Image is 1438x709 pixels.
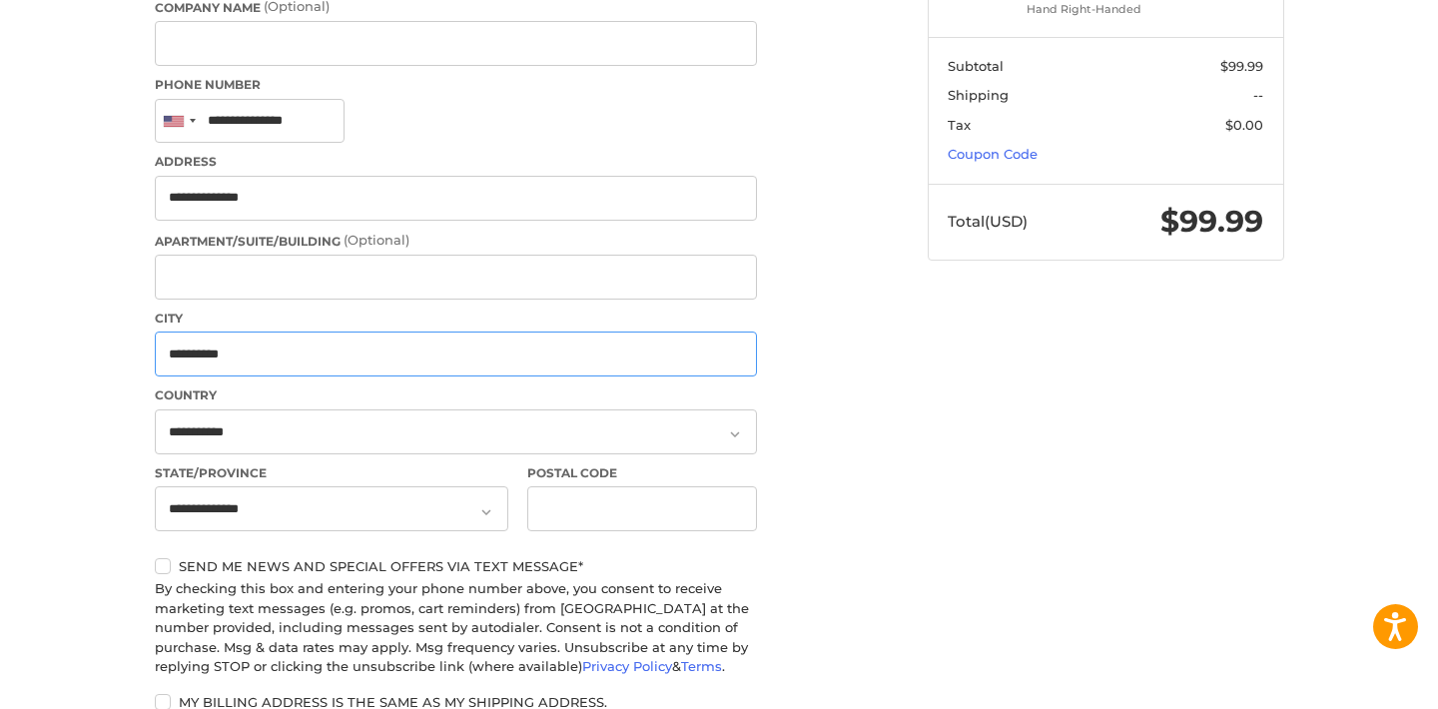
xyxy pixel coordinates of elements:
span: Shipping [948,87,1009,103]
a: Terms [681,658,722,674]
label: City [155,310,757,328]
span: Subtotal [948,58,1004,74]
span: Tax [948,117,971,133]
div: United States: +1 [156,100,202,143]
li: Hand Right-Handed [1027,1,1179,18]
span: -- [1253,87,1263,103]
label: Country [155,386,757,404]
label: Address [155,153,757,171]
a: Coupon Code [948,146,1038,162]
a: Privacy Policy [582,658,672,674]
label: State/Province [155,464,508,482]
span: $99.99 [1220,58,1263,74]
label: Postal Code [527,464,757,482]
label: Send me news and special offers via text message* [155,558,757,574]
span: $99.99 [1160,203,1263,240]
span: $0.00 [1225,117,1263,133]
label: Apartment/Suite/Building [155,231,757,251]
span: Total (USD) [948,212,1028,231]
small: (Optional) [344,232,409,248]
div: By checking this box and entering your phone number above, you consent to receive marketing text ... [155,579,757,677]
label: Phone Number [155,76,757,94]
